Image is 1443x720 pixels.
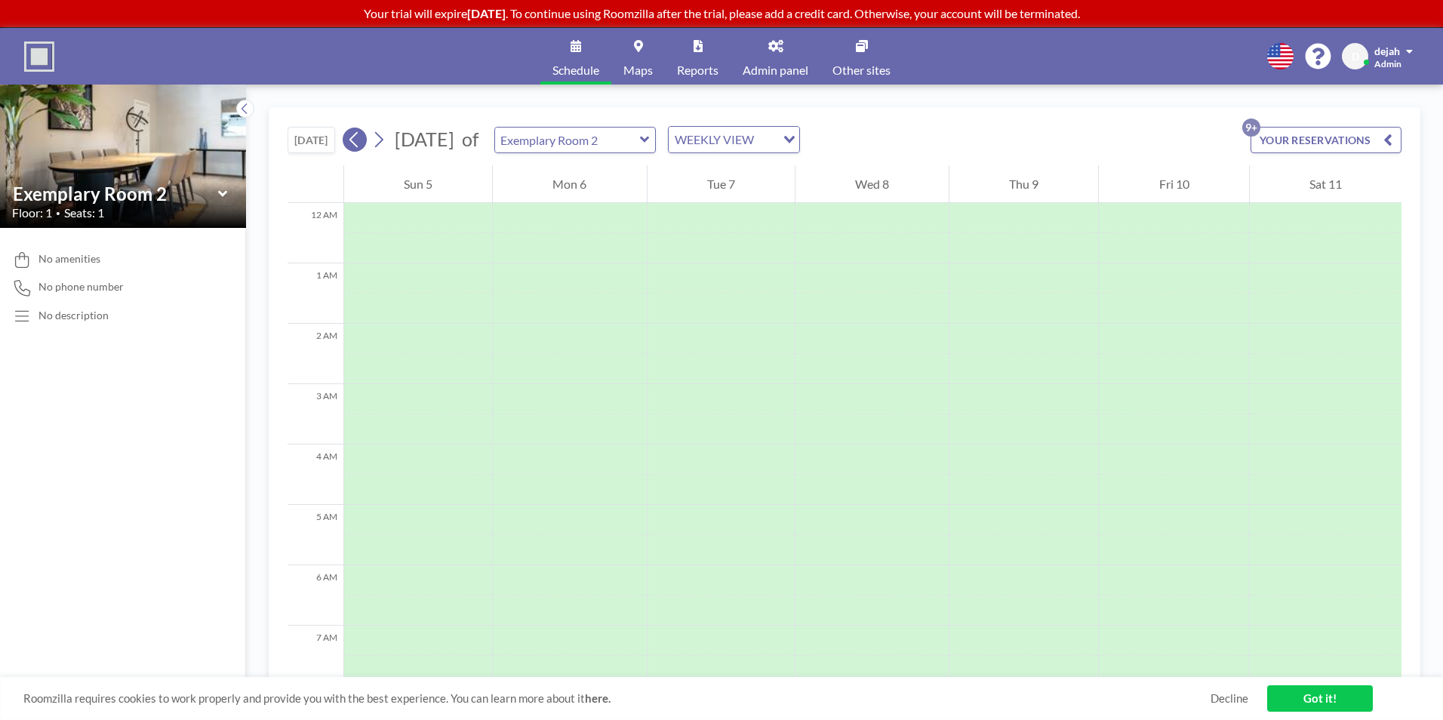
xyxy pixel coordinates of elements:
[288,505,343,565] div: 5 AM
[1242,118,1260,137] p: 9+
[12,205,52,220] span: Floor: 1
[38,252,100,266] span: No amenities
[552,64,599,76] span: Schedule
[24,42,54,72] img: organization-logo
[669,127,799,152] div: Search for option
[493,165,646,203] div: Mon 6
[648,165,795,203] div: Tue 7
[1374,58,1401,69] span: Admin
[13,183,218,205] input: Exemplary Room 2
[288,203,343,263] div: 12 AM
[672,130,757,149] span: WEEKLY VIEW
[677,64,718,76] span: Reports
[344,165,492,203] div: Sun 5
[1352,50,1359,63] span: D
[540,28,611,85] a: Schedule
[288,565,343,626] div: 6 AM
[832,64,891,76] span: Other sites
[665,28,731,85] a: Reports
[623,64,653,76] span: Maps
[495,128,640,152] input: Exemplary Room 2
[38,280,124,294] span: No phone number
[467,6,506,20] b: [DATE]
[64,205,104,220] span: Seats: 1
[288,324,343,384] div: 2 AM
[949,165,1098,203] div: Thu 9
[288,127,335,153] button: [DATE]
[758,130,774,149] input: Search for option
[611,28,665,85] a: Maps
[1267,685,1373,712] a: Got it!
[462,128,478,151] span: of
[1251,127,1401,153] button: YOUR RESERVATIONS9+
[743,64,808,76] span: Admin panel
[288,263,343,324] div: 1 AM
[288,626,343,686] div: 7 AM
[395,128,454,150] span: [DATE]
[795,165,949,203] div: Wed 8
[56,208,60,218] span: •
[1099,165,1248,203] div: Fri 10
[1211,691,1248,706] a: Decline
[288,445,343,505] div: 4 AM
[288,384,343,445] div: 3 AM
[1374,45,1400,57] span: dejah
[585,691,611,705] a: here.
[23,691,1211,706] span: Roomzilla requires cookies to work properly and provide you with the best experience. You can lea...
[731,28,820,85] a: Admin panel
[1250,165,1401,203] div: Sat 11
[38,309,109,322] div: No description
[820,28,903,85] a: Other sites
